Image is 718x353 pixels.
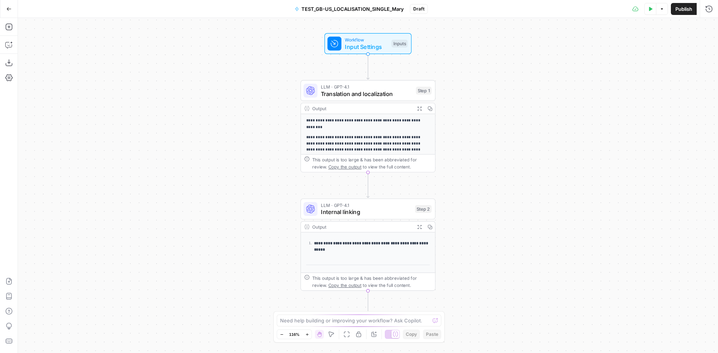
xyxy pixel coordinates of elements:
[345,42,388,51] span: Input Settings
[321,208,411,216] span: Internal linking
[413,6,424,12] span: Draft
[345,36,388,43] span: Workflow
[321,202,411,209] span: LLM · GPT-4.1
[675,5,692,13] span: Publish
[289,331,300,337] span: 116%
[321,83,412,90] span: LLM · GPT-4.1
[416,87,432,95] div: Step 1
[312,223,412,230] div: Output
[423,329,441,339] button: Paste
[300,33,435,54] div: WorkflowInput SettingsInputs
[290,3,408,15] button: TEST_GB-US_LOCALISATION_SINGLE_Mary
[312,275,432,288] div: This output is too large & has been abbreviated for review. to view the full content.
[403,329,420,339] button: Copy
[312,105,412,112] div: Output
[406,331,417,338] span: Copy
[301,5,404,13] span: TEST_GB-US_LOCALISATION_SINGLE_Mary
[321,89,412,98] span: Translation and localization
[328,164,362,169] span: Copy the output
[328,282,362,288] span: Copy the output
[426,331,438,338] span: Paste
[312,156,432,170] div: This output is too large & has been abbreviated for review. to view the full content.
[367,173,369,198] g: Edge from step_1 to step_2
[415,205,432,213] div: Step 2
[367,291,369,316] g: Edge from step_2 to end
[367,54,369,80] g: Edge from start to step_1
[392,40,408,47] div: Inputs
[671,3,697,15] button: Publish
